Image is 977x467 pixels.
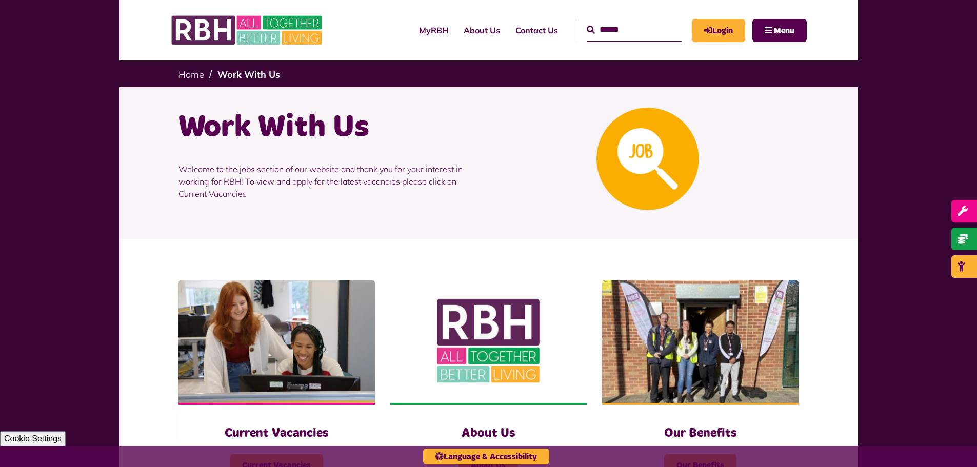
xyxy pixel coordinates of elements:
[692,19,745,42] a: MyRBH
[411,425,566,441] h3: About Us
[456,16,508,44] a: About Us
[508,16,566,44] a: Contact Us
[178,108,481,148] h1: Work With Us
[390,280,587,403] img: RBH Logo Social Media 480X360 (1)
[423,449,549,464] button: Language & Accessibility
[596,108,699,210] img: Looking For A Job
[178,69,204,80] a: Home
[774,27,794,35] span: Menu
[199,425,354,441] h3: Current Vacancies
[752,19,807,42] button: Navigation
[178,148,481,215] p: Welcome to the jobs section of our website and thank you for your interest in working for RBH! To...
[171,10,325,50] img: RBH
[217,69,280,80] a: Work With Us
[178,280,375,403] img: IMG 1470
[602,280,799,403] img: Dropinfreehold2
[931,421,977,467] iframe: Netcall Web Assistant for live chat
[623,425,778,441] h3: Our Benefits
[411,16,456,44] a: MyRBH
